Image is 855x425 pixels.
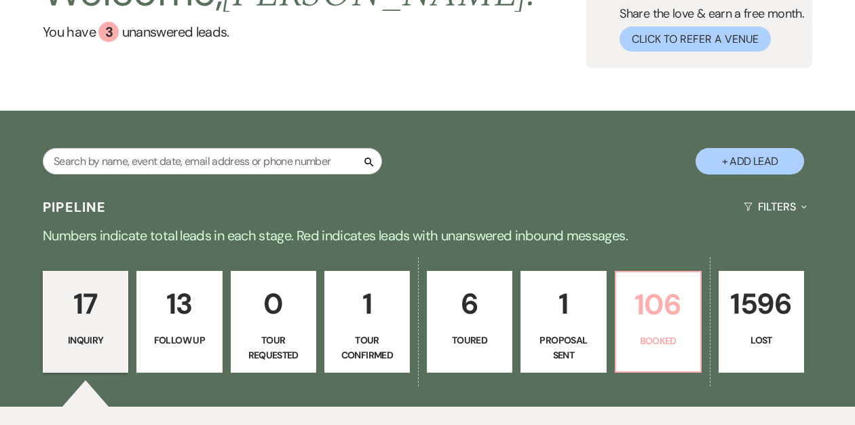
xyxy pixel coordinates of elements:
a: 6Toured [427,271,512,373]
a: 1596Lost [719,271,804,373]
p: Proposal Sent [529,333,597,363]
a: 1Proposal Sent [520,271,606,373]
p: 13 [145,281,213,327]
div: 3 [98,22,119,42]
p: Tour Requested [240,333,307,363]
input: Search by name, event date, email address or phone number [43,148,382,174]
p: Lost [727,333,795,348]
a: 0Tour Requested [231,271,316,373]
p: Toured [436,333,503,348]
p: 17 [52,281,119,327]
h3: Pipeline [43,198,107,217]
a: You have 3 unanswered leads. [43,22,536,42]
p: 0 [240,281,307,327]
a: 17Inquiry [43,271,128,373]
button: + Add Lead [696,148,804,174]
p: 106 [624,282,692,327]
p: 1596 [727,281,795,327]
p: Booked [624,333,692,348]
button: Filters [738,189,812,225]
a: 13Follow Up [136,271,222,373]
p: Inquiry [52,333,119,348]
p: Tour Confirmed [333,333,401,363]
a: 106Booked [615,271,702,373]
p: 1 [529,281,597,327]
a: 1Tour Confirmed [324,271,410,373]
p: 1 [333,281,401,327]
p: 6 [436,281,503,327]
p: Follow Up [145,333,213,348]
button: Click to Refer a Venue [620,26,771,52]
